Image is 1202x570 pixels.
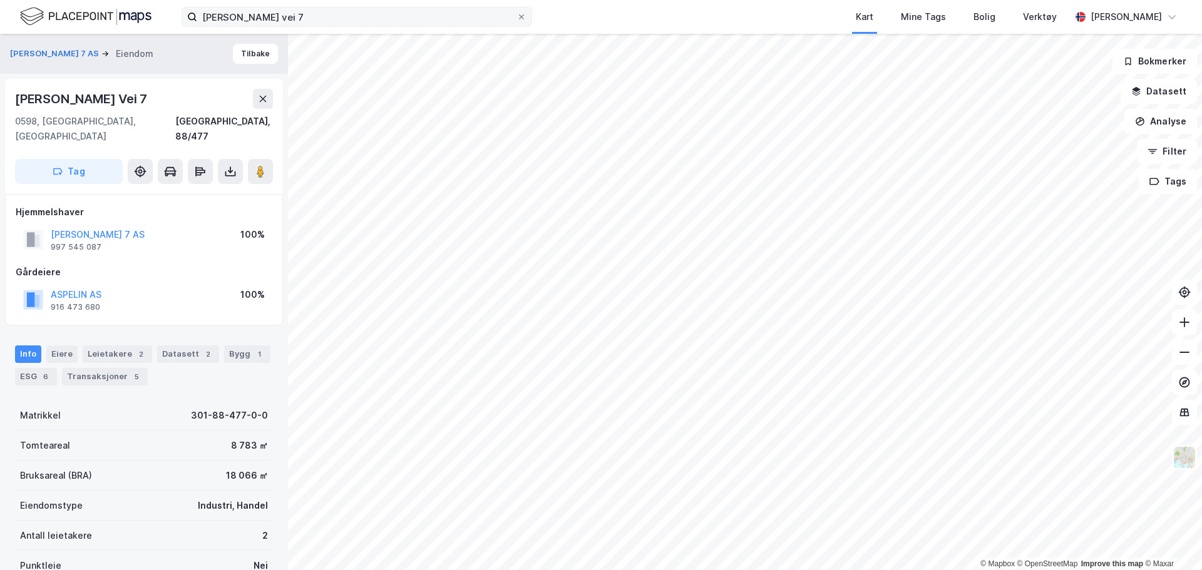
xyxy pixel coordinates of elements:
[224,345,270,363] div: Bygg
[20,438,70,453] div: Tomteareal
[20,528,92,543] div: Antall leietakere
[262,528,268,543] div: 2
[46,345,78,363] div: Eiere
[1137,139,1197,164] button: Filter
[130,370,143,383] div: 5
[253,348,265,360] div: 1
[16,205,272,220] div: Hjemmelshaver
[240,287,265,302] div: 100%
[973,9,995,24] div: Bolig
[20,408,61,423] div: Matrikkel
[157,345,219,363] div: Datasett
[240,227,265,242] div: 100%
[83,345,152,363] div: Leietakere
[1139,169,1197,194] button: Tags
[226,468,268,483] div: 18 066 ㎡
[135,348,147,360] div: 2
[15,159,123,184] button: Tag
[1124,109,1197,134] button: Analyse
[980,559,1015,568] a: Mapbox
[202,348,214,360] div: 2
[10,48,101,60] button: [PERSON_NAME] 7 AS
[1091,9,1162,24] div: [PERSON_NAME]
[231,438,268,453] div: 8 783 ㎡
[116,46,153,61] div: Eiendom
[51,242,101,252] div: 997 545 087
[197,8,516,26] input: Søk på adresse, matrikkel, gårdeiere, leietakere eller personer
[51,302,100,312] div: 916 473 680
[1139,510,1202,570] iframe: Chat Widget
[233,44,278,64] button: Tilbake
[16,265,272,280] div: Gårdeiere
[15,368,57,385] div: ESG
[15,114,175,144] div: 0598, [GEOGRAPHIC_DATA], [GEOGRAPHIC_DATA]
[20,6,152,28] img: logo.f888ab2527a4732fd821a326f86c7f29.svg
[198,498,268,513] div: Industri, Handel
[1121,79,1197,104] button: Datasett
[20,468,92,483] div: Bruksareal (BRA)
[1017,559,1078,568] a: OpenStreetMap
[1081,559,1143,568] a: Improve this map
[15,89,150,109] div: [PERSON_NAME] Vei 7
[191,408,268,423] div: 301-88-477-0-0
[1112,49,1197,74] button: Bokmerker
[39,370,52,383] div: 6
[1173,445,1196,469] img: Z
[62,368,148,385] div: Transaksjoner
[901,9,946,24] div: Mine Tags
[20,498,83,513] div: Eiendomstype
[175,114,273,144] div: [GEOGRAPHIC_DATA], 88/477
[856,9,873,24] div: Kart
[15,345,41,363] div: Info
[1023,9,1057,24] div: Verktøy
